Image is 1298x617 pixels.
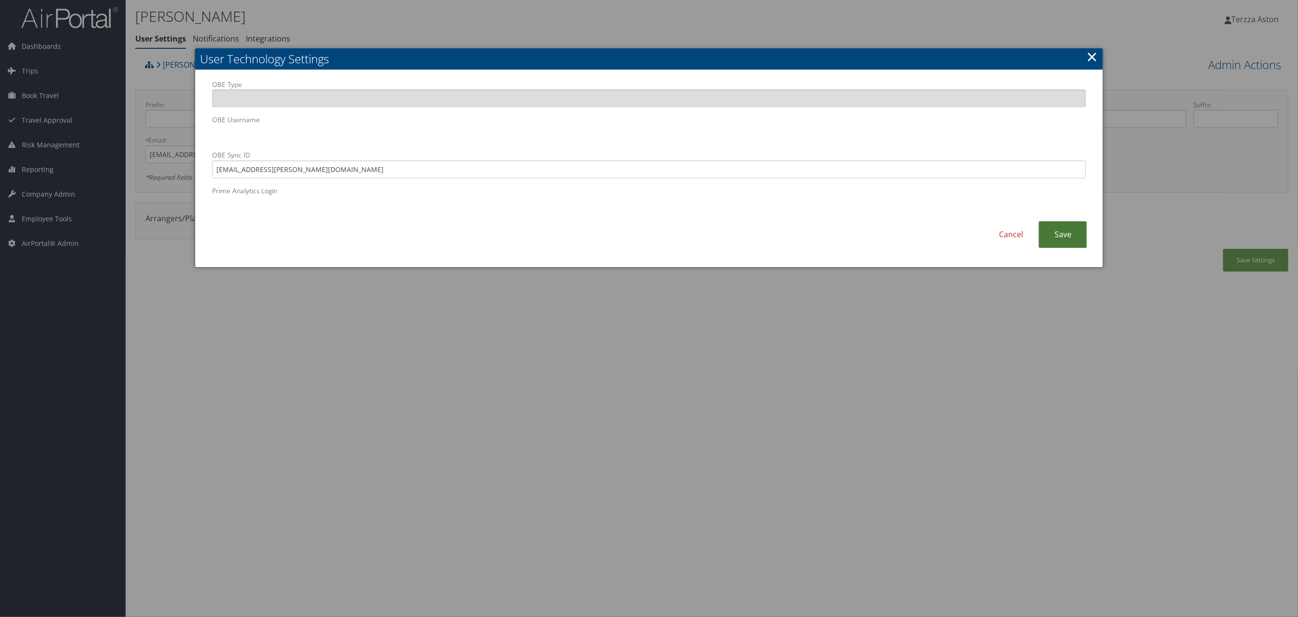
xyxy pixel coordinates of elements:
[1086,47,1098,66] a: Close
[212,89,1086,107] input: OBE Type
[212,186,1086,214] label: Prime Analytics Login
[984,221,1039,248] a: Cancel
[212,160,1086,178] input: OBE Sync ID
[1039,221,1087,248] a: Save
[212,115,1086,143] label: OBE Username
[212,150,1086,178] label: OBE Sync ID
[212,80,1086,107] label: OBE Type
[195,48,1103,70] h2: User Technology Settings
